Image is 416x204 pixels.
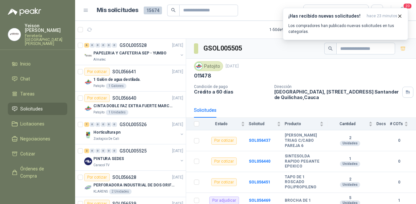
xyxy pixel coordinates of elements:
[90,149,95,153] div: 0
[95,149,100,153] div: 0
[93,156,124,162] p: PINTURA SEDES
[93,83,104,89] p: Patojito
[274,89,400,100] p: [GEOGRAPHIC_DATA], [STREET_ADDRESS] Santander de Quilichao , Cauca
[172,42,183,49] p: [DATE]
[340,161,360,167] div: Unidades
[8,133,67,145] a: Negociaciones
[390,197,408,204] b: 1
[367,13,397,19] span: hace 23 minutos
[84,157,92,165] img: Company Logo
[249,138,270,143] a: SOL056437
[20,150,35,157] span: Cotizar
[376,118,390,130] th: Docs
[93,189,108,194] p: KLARENS
[194,107,216,114] div: Solicitudes
[120,43,147,48] p: GSOL005528
[20,135,50,142] span: Negociaciones
[8,103,67,115] a: Solicitudes
[172,95,183,101] p: [DATE]
[106,83,126,89] div: 1 Galones
[328,46,333,51] span: search
[95,43,100,48] div: 0
[84,52,92,60] img: Company Logo
[84,184,92,192] img: Company Logo
[93,110,104,115] p: Patojito
[8,8,41,16] img: Logo peakr
[269,24,312,35] div: 1 - 50 de 9024
[8,73,67,85] a: Chat
[8,58,67,70] a: Inicio
[120,122,147,127] p: GSOL005526
[172,174,183,181] p: [DATE]
[93,50,167,56] p: PAPELERIA Y CAFETERIA SEP - YUMBO
[109,189,132,194] div: 2 Unidades
[84,147,184,168] a: 2 0 0 0 0 0 GSOL005525[DATE] Company LogoPINTURA SEDESCaracol TV
[20,105,43,112] span: Solicitudes
[396,5,408,16] button: 20
[93,182,175,188] p: PERFORADORA INDUSTRIAL DE DOS ORIFICIOS
[144,7,162,14] span: 15674
[95,122,100,127] div: 0
[211,137,237,145] div: Por cotizar
[328,118,376,130] th: Cantidad
[203,118,249,130] th: Estado
[249,198,270,203] a: SOL056469
[75,171,186,197] a: Por cotizarSOL056628[DATE] Company LogoPERFORADORA INDUSTRIAL DE DOS ORIFICIOSKLARENS2 Unidades
[112,43,117,48] div: 0
[226,63,239,69] p: [DATE]
[390,179,408,185] b: 0
[285,122,318,126] span: Producto
[249,159,270,164] a: SOL056440
[75,92,186,118] a: Por cotizarSOL056640[DATE] Company LogoCINTA DOBLE FAZ EXTRA FUERTE MARCA:3MPatojito1 Unidades
[84,131,92,139] img: Company Logo
[106,149,111,153] div: 0
[390,158,408,165] b: 0
[20,187,44,195] span: Remisiones
[112,149,117,153] div: 0
[340,182,360,187] div: Unidades
[308,7,321,14] div: Todas
[328,136,373,141] b: 2
[285,118,328,130] th: Producto
[75,65,186,92] a: Por cotizarSOL056641[DATE] Company Logo1 Galón de agua destilada.Patojito1 Galones
[93,57,106,62] p: Almatec
[84,121,184,141] a: 7 0 0 0 0 0 GSOL005526[DATE] Company LogoHorticultura pnZoologico De Cali
[285,198,311,203] b: BROCHA DE 1
[172,69,183,75] p: [DATE]
[97,6,138,15] h1: Mis solicitudes
[340,141,360,146] div: Unidades
[249,180,270,184] a: SOL056451
[194,61,223,71] div: Patojito
[25,23,67,33] p: Yeison [PERSON_NAME]
[112,96,136,100] p: SOL056640
[84,122,89,127] div: 7
[106,122,111,127] div: 0
[101,122,106,127] div: 0
[211,157,237,165] div: Por cotizar
[8,28,21,41] img: Company Logo
[106,110,128,115] div: 1 Unidades
[194,89,269,95] p: Crédito a 60 días
[211,178,237,186] div: Por cotizar
[25,34,67,46] p: Ferretería [GEOGRAPHIC_DATA][PERSON_NAME]
[90,43,95,48] div: 0
[194,84,269,89] p: Condición de pago
[195,63,202,70] img: Company Logo
[20,90,35,97] span: Tareas
[84,149,89,153] div: 2
[288,23,403,35] p: Los compradores han publicado nuevas solicitudes en tus categorías.
[84,43,89,48] div: 6
[8,163,67,182] a: Órdenes de Compra
[328,122,367,126] span: Cantidad
[93,77,141,83] p: 1 Galón de agua destilada.
[101,149,106,153] div: 0
[90,122,95,127] div: 0
[106,43,111,48] div: 0
[20,75,30,82] span: Chat
[84,68,110,76] div: Por cotizar
[390,122,403,126] span: # COTs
